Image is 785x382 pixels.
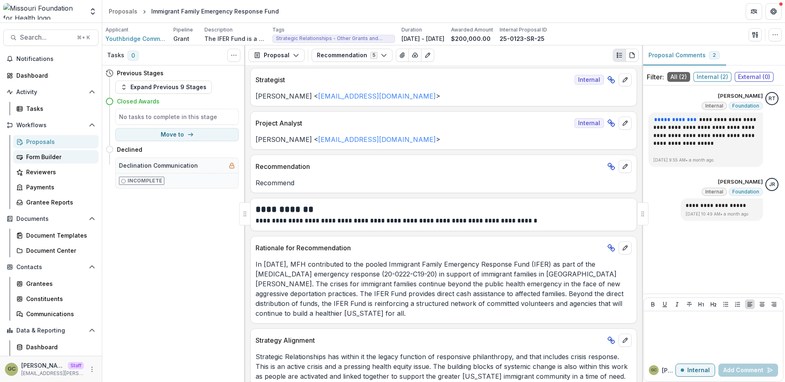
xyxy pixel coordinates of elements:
[117,69,164,77] h4: Previous Stages
[13,292,99,306] a: Constituents
[13,355,99,369] a: Advanced Analytics
[105,5,282,17] nav: breadcrumb
[647,72,664,82] p: Filter:
[13,180,99,194] a: Payments
[204,34,266,43] p: The IFER Fund is a pooled Field-of-Interest Fund at [GEOGRAPHIC_DATA]. It is managed by a committ...
[718,364,778,377] button: Add Comment
[732,189,759,195] span: Foundation
[769,182,775,187] div: Julie Russell
[26,294,92,303] div: Constituents
[26,198,92,207] div: Grantee Reports
[745,299,755,309] button: Align Left
[648,299,658,309] button: Bold
[718,178,763,186] p: [PERSON_NAME]
[686,211,758,217] p: [DATE] 10:49 AM • a month ago
[87,364,97,374] button: More
[672,299,682,309] button: Italicize
[173,34,189,43] p: Grant
[769,299,779,309] button: Align Right
[109,7,137,16] div: Proposals
[26,279,92,288] div: Grantees
[3,212,99,225] button: Open Documents
[8,366,16,372] div: Grace Chang
[256,178,632,188] p: Recommend
[13,135,99,148] a: Proposals
[3,52,99,65] button: Notifications
[16,89,85,96] span: Activity
[396,49,409,62] button: View Attached Files
[272,26,285,34] p: Tags
[105,5,141,17] a: Proposals
[16,71,92,80] div: Dashboard
[696,299,706,309] button: Heading 1
[765,3,782,20] button: Get Help
[16,216,85,222] span: Documents
[256,118,571,128] p: Project Analyst
[256,91,632,101] p: [PERSON_NAME] < >
[721,299,731,309] button: Bullet List
[115,81,212,94] button: Expand Previous 9 Stages
[13,102,99,115] a: Tasks
[13,340,99,354] a: Dashboard
[574,75,604,85] span: Internal
[619,334,632,347] button: edit
[619,117,632,130] button: edit
[173,26,193,34] p: Pipeline
[401,26,422,34] p: Duration
[318,135,436,144] a: [EMAIL_ADDRESS][DOMAIN_NAME]
[26,137,92,146] div: Proposals
[13,229,99,242] a: Document Templates
[3,261,99,274] button: Open Contacts
[660,299,670,309] button: Underline
[709,299,718,309] button: Heading 2
[651,368,657,372] div: Grace Chang
[705,103,723,109] span: Internal
[105,34,167,43] a: Youthbridge Community Foundation
[26,104,92,113] div: Tasks
[735,72,774,82] span: External ( 0 )
[16,327,85,334] span: Data & Reporting
[13,165,99,179] a: Reviewers
[227,49,240,62] button: Toggle View Cancelled Tasks
[500,34,545,43] p: 25-0123-SR-25
[693,72,731,82] span: Internal ( 2 )
[705,189,723,195] span: Internal
[713,52,716,58] span: 2
[16,122,85,129] span: Workflows
[256,162,604,171] p: Recommendation
[3,324,99,337] button: Open Data & Reporting
[26,153,92,161] div: Form Builder
[26,231,92,240] div: Document Templates
[256,135,632,144] p: [PERSON_NAME] < >
[204,26,233,34] p: Description
[16,56,95,63] span: Notifications
[128,177,162,184] p: Incomplete
[13,277,99,290] a: Grantees
[718,92,763,100] p: [PERSON_NAME]
[20,34,72,41] span: Search...
[21,370,84,377] p: [EMAIL_ADDRESS][PERSON_NAME][DOMAIN_NAME]
[105,26,128,34] p: Applicant
[746,3,762,20] button: Partners
[256,352,632,381] p: Strategic Relationships has within it the legacy function of responsive philanthropy, and that in...
[117,97,159,106] h4: Closed Awards
[128,51,139,61] span: 0
[619,73,632,86] button: edit
[13,195,99,209] a: Grantee Reports
[401,34,444,43] p: [DATE] - [DATE]
[421,49,434,62] button: Edit as form
[733,299,742,309] button: Ordered List
[769,96,776,101] div: Reana Thomas
[653,157,758,163] p: [DATE] 9:55 AM • a month ago
[684,299,694,309] button: Strike
[451,26,493,34] p: Awarded Amount
[26,246,92,255] div: Document Center
[667,72,690,82] span: All ( 2 )
[26,183,92,191] div: Payments
[249,49,305,62] button: Proposal
[619,241,632,254] button: edit
[151,7,279,16] div: Immigrant Family Emergency Response Fund
[613,49,626,62] button: Plaintext view
[26,168,92,176] div: Reviewers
